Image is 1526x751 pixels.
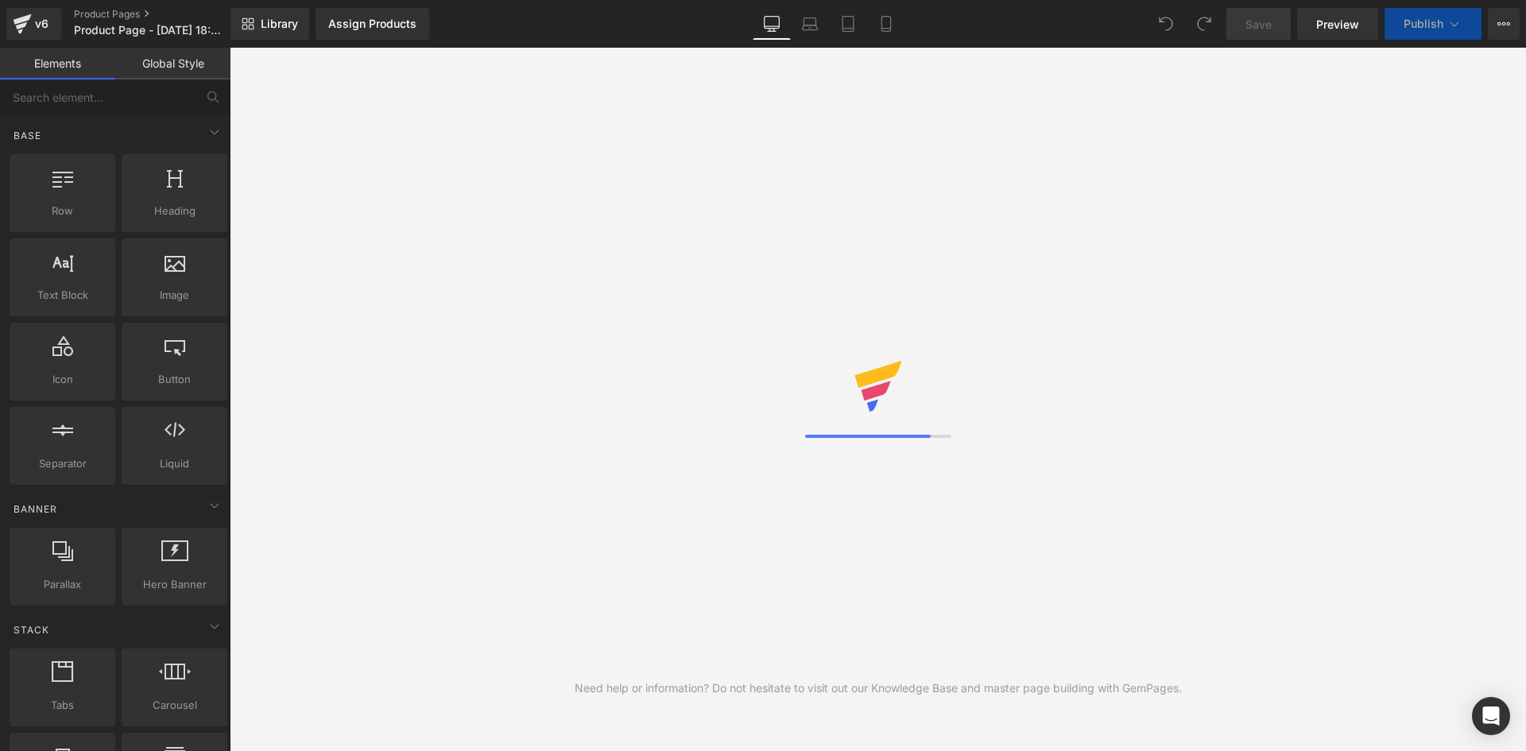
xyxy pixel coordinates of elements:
a: Product Pages [74,8,257,21]
a: Global Style [115,48,230,79]
span: Separator [14,455,110,472]
a: Laptop [791,8,829,40]
span: Tabs [14,697,110,714]
span: Icon [14,371,110,388]
button: Undo [1150,8,1182,40]
button: More [1488,8,1520,40]
span: Text Block [14,287,110,304]
button: Redo [1188,8,1220,40]
div: Assign Products [328,17,416,30]
span: Publish [1404,17,1443,30]
a: Mobile [867,8,905,40]
button: Publish [1385,8,1481,40]
span: Parallax [14,576,110,593]
span: Liquid [126,455,223,472]
a: New Library [230,8,309,40]
div: v6 [32,14,52,34]
span: Row [14,203,110,219]
a: Tablet [829,8,867,40]
span: Banner [12,501,59,517]
span: Base [12,128,43,143]
span: Image [126,287,223,304]
span: Heading [126,203,223,219]
span: Stack [12,622,51,637]
div: Open Intercom Messenger [1472,697,1510,735]
span: Product Page - [DATE] 18:37:54 [74,24,227,37]
a: Desktop [753,8,791,40]
span: Library [261,17,298,31]
span: Save [1245,16,1272,33]
a: v6 [6,8,61,40]
span: Hero Banner [126,576,223,593]
div: Need help or information? Do not hesitate to visit out our Knowledge Base and master page buildin... [575,679,1182,697]
a: Preview [1297,8,1378,40]
span: Button [126,371,223,388]
span: Carousel [126,697,223,714]
span: Preview [1316,16,1359,33]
